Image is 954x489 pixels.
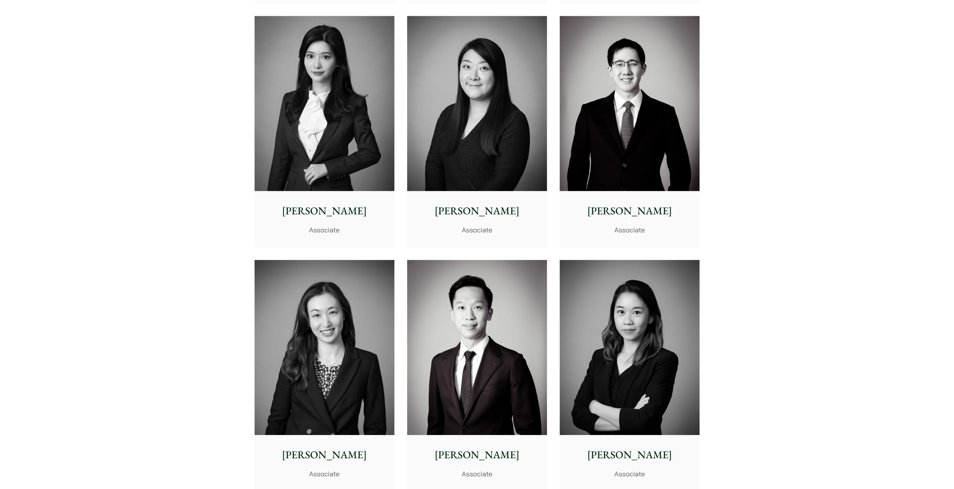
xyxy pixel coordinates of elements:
p: [PERSON_NAME] [413,203,541,219]
p: [PERSON_NAME] [566,203,693,219]
p: Associate [261,469,388,479]
p: [PERSON_NAME] [261,203,388,219]
a: [PERSON_NAME] Associate [560,16,699,248]
a: Florence Yan photo [PERSON_NAME] Associate [255,16,394,248]
p: [PERSON_NAME] [413,447,541,463]
p: Associate [261,225,388,235]
p: Associate [413,225,541,235]
a: [PERSON_NAME] Associate [407,16,547,248]
p: Associate [566,469,693,479]
p: Associate [413,469,541,479]
p: [PERSON_NAME] [261,447,388,463]
p: [PERSON_NAME] [566,447,693,463]
p: Associate [566,225,693,235]
img: Florence Yan photo [255,16,394,191]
